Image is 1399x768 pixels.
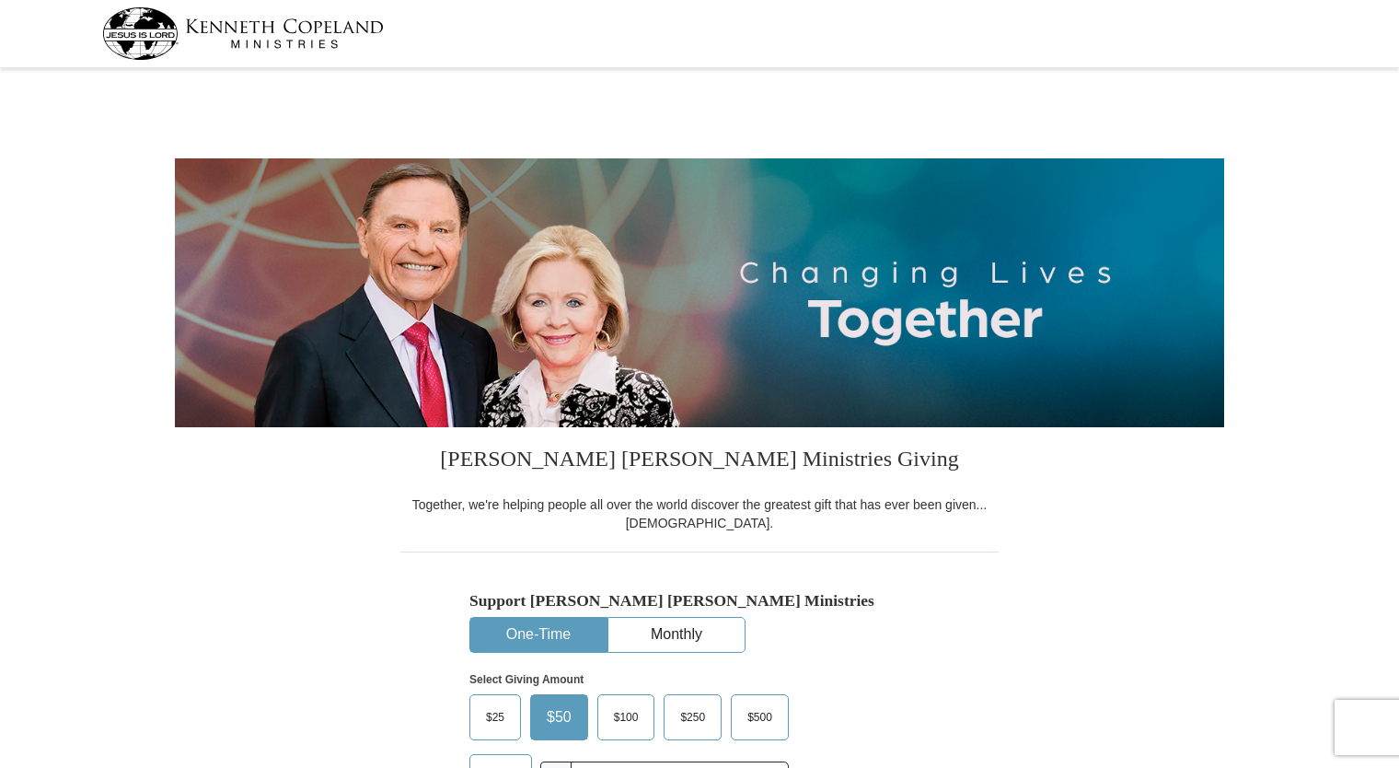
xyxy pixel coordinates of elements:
h3: [PERSON_NAME] [PERSON_NAME] Ministries Giving [400,427,999,495]
strong: Select Giving Amount [469,673,584,686]
h5: Support [PERSON_NAME] [PERSON_NAME] Ministries [469,591,930,611]
div: Together, we're helping people all over the world discover the greatest gift that has ever been g... [400,495,999,532]
button: Monthly [608,618,745,652]
span: $50 [538,704,581,731]
button: One-Time [470,618,607,652]
span: $250 [671,704,714,731]
span: $25 [477,704,514,731]
span: $100 [605,704,648,731]
span: $500 [738,704,781,731]
img: kcm-header-logo.svg [102,7,384,60]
